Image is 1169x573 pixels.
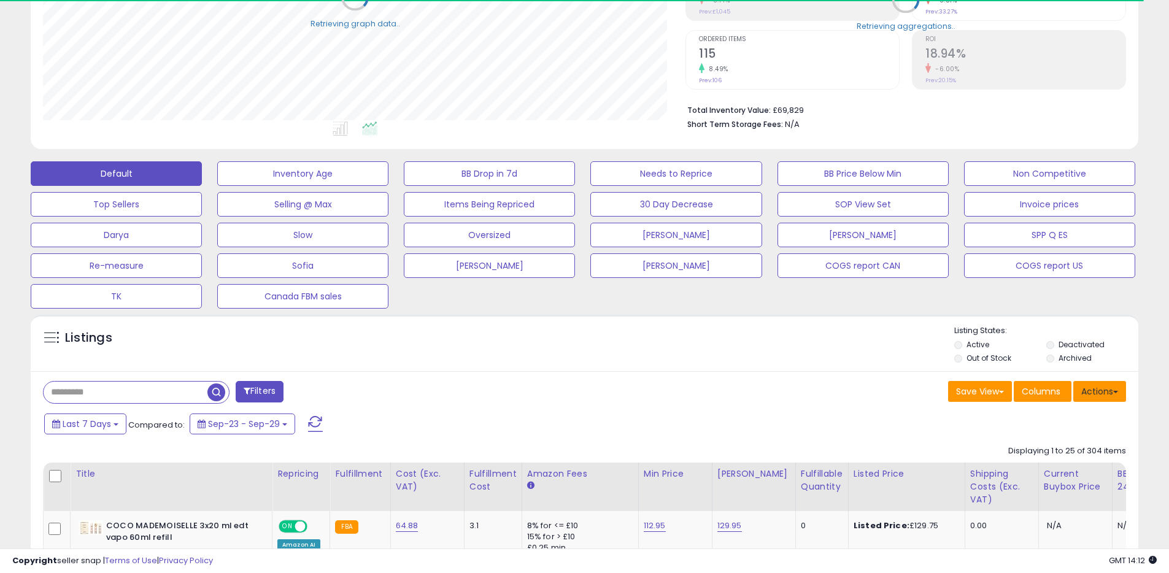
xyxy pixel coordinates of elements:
[31,253,202,278] button: Re-measure
[644,520,666,532] a: 112.95
[217,192,388,217] button: Selling @ Max
[948,381,1012,402] button: Save View
[1117,520,1158,531] div: N/A
[777,161,949,186] button: BB Price Below Min
[1044,467,1107,493] div: Current Buybox Price
[801,520,839,531] div: 0
[854,467,960,480] div: Listed Price
[1047,520,1062,531] span: N/A
[44,413,126,434] button: Last 7 Days
[857,20,955,31] div: Retrieving aggregations..
[1008,445,1126,457] div: Displaying 1 to 25 of 304 items
[106,520,255,546] b: COCO MADEMOISELLE 3x20 ml edt vapo 60ml refill
[396,520,419,532] a: 64.88
[1022,385,1060,398] span: Columns
[159,555,213,566] a: Privacy Policy
[31,192,202,217] button: Top Sellers
[1117,467,1162,493] div: BB Share 24h.
[12,555,57,566] strong: Copyright
[12,555,213,567] div: seller snap | |
[590,192,762,217] button: 30 Day Decrease
[311,18,400,29] div: Retrieving graph data..
[31,284,202,309] button: TK
[801,467,843,493] div: Fulfillable Quantity
[217,253,388,278] button: Sofia
[964,223,1135,247] button: SPP Q ES
[79,520,103,535] img: 31u7udNxCXL._SL40_.jpg
[469,467,517,493] div: Fulfillment Cost
[1014,381,1071,402] button: Columns
[335,467,385,480] div: Fulfillment
[306,521,325,532] span: OFF
[970,467,1033,506] div: Shipping Costs (Exc. VAT)
[1109,555,1157,566] span: 2025-10-7 14:12 GMT
[128,419,185,431] span: Compared to:
[527,531,629,542] div: 15% for > £10
[644,467,707,480] div: Min Price
[404,161,575,186] button: BB Drop in 7d
[105,555,157,566] a: Terms of Use
[75,467,267,480] div: Title
[335,520,358,534] small: FBA
[590,161,762,186] button: Needs to Reprice
[31,161,202,186] button: Default
[777,223,949,247] button: [PERSON_NAME]
[65,329,112,347] h5: Listings
[527,467,633,480] div: Amazon Fees
[217,284,388,309] button: Canada FBM sales
[1059,353,1092,363] label: Archived
[236,381,284,402] button: Filters
[217,223,388,247] button: Slow
[404,192,575,217] button: Items Being Repriced
[964,253,1135,278] button: COGS report US
[966,353,1011,363] label: Out of Stock
[854,520,955,531] div: £129.75
[964,192,1135,217] button: Invoice prices
[854,520,909,531] b: Listed Price:
[590,223,762,247] button: [PERSON_NAME]
[970,520,1029,531] div: 0.00
[966,339,989,350] label: Active
[1059,339,1105,350] label: Deactivated
[590,253,762,278] button: [PERSON_NAME]
[777,192,949,217] button: SOP View Set
[954,325,1138,337] p: Listing States:
[777,253,949,278] button: COGS report CAN
[964,161,1135,186] button: Non Competitive
[217,161,388,186] button: Inventory Age
[31,223,202,247] button: Darya
[280,521,295,532] span: ON
[208,418,280,430] span: Sep-23 - Sep-29
[404,223,575,247] button: Oversized
[469,520,512,531] div: 3.1
[404,253,575,278] button: [PERSON_NAME]
[527,480,534,491] small: Amazon Fees.
[527,520,629,531] div: 8% for <= £10
[717,520,742,532] a: 129.95
[717,467,790,480] div: [PERSON_NAME]
[1073,381,1126,402] button: Actions
[190,413,295,434] button: Sep-23 - Sep-29
[396,467,459,493] div: Cost (Exc. VAT)
[63,418,111,430] span: Last 7 Days
[277,467,325,480] div: Repricing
